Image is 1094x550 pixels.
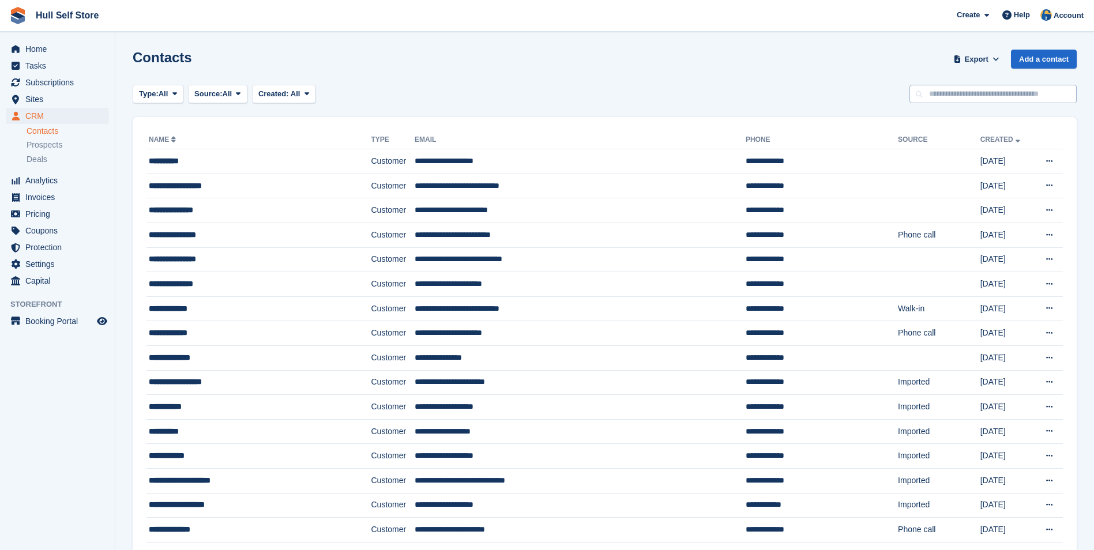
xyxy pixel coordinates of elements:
span: Source: [194,88,222,100]
td: Customer [371,444,415,469]
a: menu [6,239,109,255]
td: Phone call [898,321,980,346]
span: Booking Portal [25,313,95,329]
img: Hull Self Store [1040,9,1052,21]
td: Customer [371,296,415,321]
span: All [291,89,300,98]
span: All [159,88,168,100]
td: [DATE] [980,296,1033,321]
span: Analytics [25,172,95,189]
td: Imported [898,370,980,395]
td: Customer [371,370,415,395]
span: Capital [25,273,95,289]
td: Customer [371,247,415,272]
td: [DATE] [980,419,1033,444]
td: [DATE] [980,321,1033,346]
span: Tasks [25,58,95,74]
a: menu [6,273,109,289]
span: Export [965,54,988,65]
span: Invoices [25,189,95,205]
td: [DATE] [980,272,1033,297]
td: Imported [898,419,980,444]
th: Email [415,131,746,149]
a: menu [6,108,109,124]
a: menu [6,313,109,329]
img: stora-icon-8386f47178a22dfd0bd8f6a31ec36ba5ce8667c1dd55bd0f319d3a0aa187defe.svg [9,7,27,24]
th: Source [898,131,980,149]
td: [DATE] [980,370,1033,395]
td: [DATE] [980,247,1033,272]
td: Walk-in [898,296,980,321]
td: [DATE] [980,223,1033,247]
span: Home [25,41,95,57]
td: [DATE] [980,395,1033,420]
a: menu [6,206,109,222]
td: [DATE] [980,468,1033,493]
button: Type: All [133,85,183,104]
td: [DATE] [980,198,1033,223]
span: Prospects [27,140,62,150]
th: Type [371,131,415,149]
button: Source: All [188,85,247,104]
td: Customer [371,174,415,198]
a: Add a contact [1011,50,1077,69]
span: Help [1014,9,1030,21]
span: Subscriptions [25,74,95,91]
td: Customer [371,149,415,174]
td: Customer [371,223,415,247]
span: Type: [139,88,159,100]
a: menu [6,172,109,189]
span: Coupons [25,223,95,239]
td: Customer [371,419,415,444]
a: Created [980,135,1022,144]
td: Imported [898,493,980,518]
td: Customer [371,395,415,420]
td: Customer [371,518,415,543]
button: Export [951,50,1002,69]
td: [DATE] [980,149,1033,174]
span: Account [1054,10,1084,21]
td: Imported [898,395,980,420]
td: Imported [898,468,980,493]
td: Customer [371,468,415,493]
h1: Contacts [133,50,192,65]
span: Create [957,9,980,21]
a: menu [6,256,109,272]
a: Contacts [27,126,109,137]
th: Phone [746,131,898,149]
span: Sites [25,91,95,107]
span: Deals [27,154,47,165]
span: All [223,88,232,100]
span: CRM [25,108,95,124]
td: [DATE] [980,174,1033,198]
td: Phone call [898,518,980,543]
span: Created: [258,89,289,98]
td: Customer [371,321,415,346]
span: Pricing [25,206,95,222]
a: Deals [27,153,109,165]
td: [DATE] [980,345,1033,370]
a: Prospects [27,139,109,151]
td: Customer [371,345,415,370]
td: [DATE] [980,493,1033,518]
a: menu [6,223,109,239]
a: menu [6,74,109,91]
span: Protection [25,239,95,255]
a: Hull Self Store [31,6,103,25]
td: Customer [371,198,415,223]
button: Created: All [252,85,315,104]
td: Phone call [898,223,980,247]
td: Customer [371,272,415,297]
span: Settings [25,256,95,272]
a: menu [6,58,109,74]
span: Storefront [10,299,115,310]
td: Customer [371,493,415,518]
a: Name [149,135,178,144]
a: menu [6,189,109,205]
a: menu [6,91,109,107]
td: [DATE] [980,444,1033,469]
td: [DATE] [980,518,1033,543]
td: Imported [898,444,980,469]
a: menu [6,41,109,57]
a: Preview store [95,314,109,328]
